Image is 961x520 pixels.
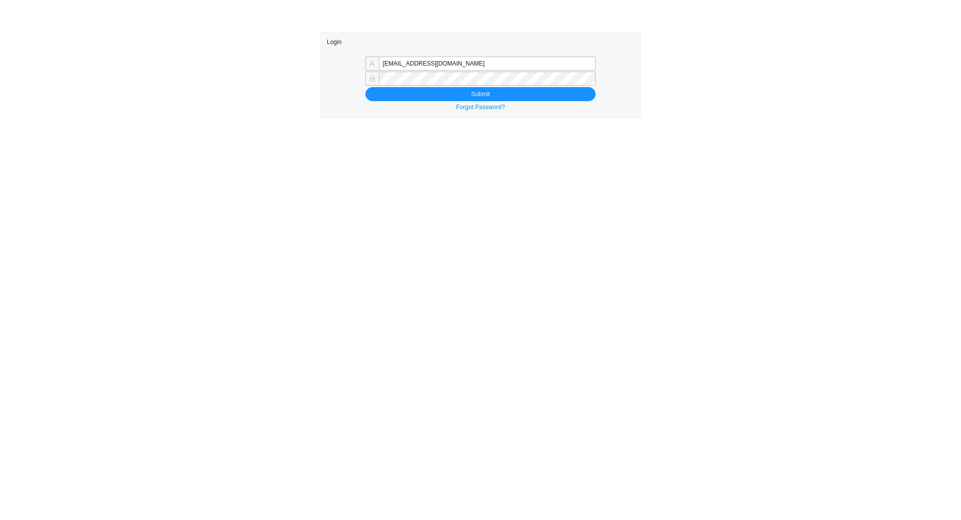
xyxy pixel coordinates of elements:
[456,104,505,111] a: Forgot Password?
[365,87,596,101] button: Submit
[327,33,634,51] div: Login
[369,61,375,67] span: user
[379,57,596,71] input: Email
[471,89,490,99] span: Submit
[369,76,375,82] span: lock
